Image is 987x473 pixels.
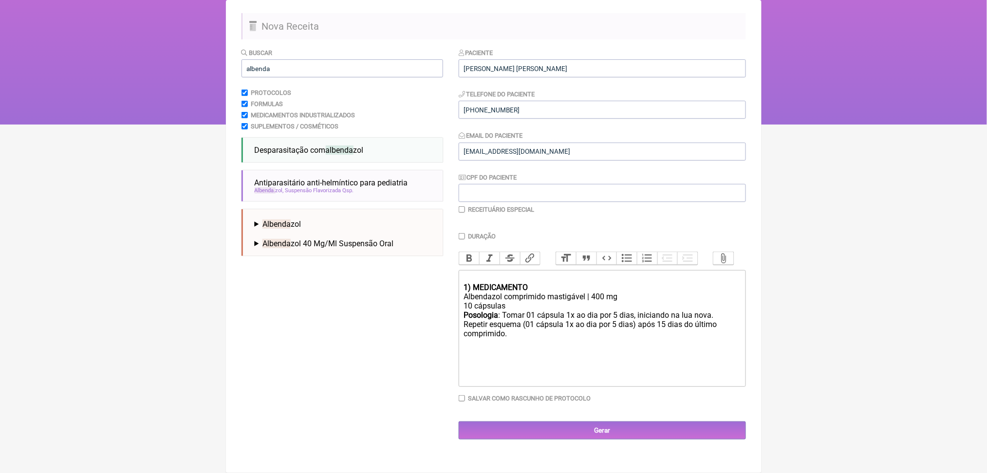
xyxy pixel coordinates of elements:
[637,252,657,265] button: Numbers
[596,252,617,265] button: Code
[255,219,435,229] summary: Albendazol
[500,252,520,265] button: Strikethrough
[251,111,355,119] label: Medicamentos Industrializados
[262,239,393,248] span: zol 40 Mg/Ml Suspensão Oral
[251,100,283,108] label: Formulas
[262,239,291,248] span: Albenda
[576,252,596,265] button: Quote
[242,59,443,77] input: exemplo: emagrecimento, ansiedade
[464,310,498,320] strong: Posologia
[468,233,496,240] label: Duração
[556,252,577,265] button: Heading
[326,146,354,155] span: albenda
[255,178,408,187] span: Antiparasitário anti-helmíntico para pediatria
[468,395,591,402] label: Salvar como rascunho de Protocolo
[468,206,534,213] label: Receituário Especial
[616,252,637,265] button: Bullets
[251,89,291,96] label: Protocolos
[285,187,354,194] span: Suspensão Flavorizada Qsp
[459,252,480,265] button: Bold
[262,219,291,229] span: Albenda
[657,252,678,265] button: Decrease Level
[242,49,273,56] label: Buscar
[262,219,301,229] span: zol
[464,310,740,357] div: : Tomar 01 cápsula 1x ao dia por 5 dias, iniciando na lua nova. Repetir esquema (01 cápsula 1x ao...
[255,187,276,194] span: Albenda
[459,421,746,439] input: Gerar
[242,13,746,39] h2: Nova Receita
[459,49,493,56] label: Paciente
[255,187,284,194] span: zol
[459,91,535,98] label: Telefone do Paciente
[251,123,338,130] label: Suplementos / Cosméticos
[459,174,517,181] label: CPF do Paciente
[479,252,500,265] button: Italic
[713,252,734,265] button: Attach Files
[459,132,523,139] label: Email do Paciente
[255,146,364,155] span: Desparasitação com zol
[520,252,540,265] button: Link
[464,283,528,292] strong: 1) MEDICAMENTO
[255,239,435,248] summary: Albendazol 40 Mg/Ml Suspensão Oral
[464,292,740,310] div: Albendazol comprimido mastigável | 400 mg 10 cápsulas
[677,252,698,265] button: Increase Level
